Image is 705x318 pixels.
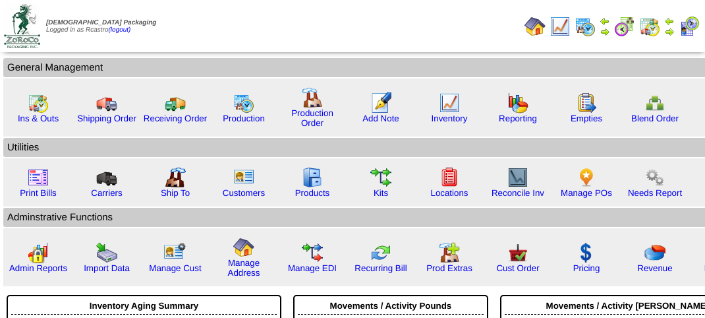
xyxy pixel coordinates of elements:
[571,113,602,123] a: Empties
[575,16,596,37] img: calendarprod.gif
[20,188,57,198] a: Print Bills
[354,263,407,273] a: Recurring Bill
[302,167,323,188] img: cabinet.gif
[163,242,188,263] img: managecust.png
[4,4,40,48] img: zoroco-logo-small.webp
[291,108,333,128] a: Production Order
[439,167,460,188] img: locations.gif
[46,19,156,26] span: [DEMOGRAPHIC_DATA] Packaging
[644,242,665,263] img: pie_chart.png
[161,188,190,198] a: Ship To
[96,92,117,113] img: truck.gif
[91,188,122,198] a: Carriers
[679,16,700,37] img: calendarcustomer.gif
[573,263,600,273] a: Pricing
[644,167,665,188] img: workflow.png
[228,258,260,278] a: Manage Address
[298,298,484,315] div: Movements / Activity Pounds
[430,188,468,198] a: Locations
[439,242,460,263] img: prodextras.gif
[149,263,201,273] a: Manage Cust
[499,113,537,123] a: Reporting
[295,188,330,198] a: Products
[96,167,117,188] img: truck3.gif
[628,188,682,198] a: Needs Report
[109,26,131,34] a: (logout)
[302,242,323,263] img: edi.gif
[507,242,528,263] img: cust_order.png
[11,298,277,315] div: Inventory Aging Summary
[664,16,675,26] img: arrowleft.gif
[77,113,136,123] a: Shipping Order
[233,92,254,113] img: calendarprod.gif
[370,242,391,263] img: reconcile.gif
[370,167,391,188] img: workflow.gif
[288,263,337,273] a: Manage EDI
[223,113,265,123] a: Production
[576,242,597,263] img: dollar.gif
[439,92,460,113] img: line_graph.gif
[28,242,49,263] img: graph2.png
[144,113,207,123] a: Receiving Order
[576,92,597,113] img: workorder.gif
[637,263,672,273] a: Revenue
[84,263,130,273] a: Import Data
[614,16,635,37] img: calendarblend.gif
[302,87,323,108] img: factory.gif
[96,242,117,263] img: import.gif
[664,26,675,37] img: arrowright.gif
[46,19,156,34] span: Logged in as Rcastro
[370,92,391,113] img: orders.gif
[507,167,528,188] img: line_graph2.gif
[600,26,610,37] img: arrowright.gif
[507,92,528,113] img: graph.gif
[28,92,49,113] img: calendarinout.gif
[223,188,265,198] a: Customers
[550,16,571,37] img: line_graph.gif
[524,16,546,37] img: home.gif
[18,113,59,123] a: Ins & Outs
[9,263,67,273] a: Admin Reports
[432,113,468,123] a: Inventory
[426,263,472,273] a: Prod Extras
[165,92,186,113] img: truck2.gif
[362,113,399,123] a: Add Note
[28,167,49,188] img: invoice2.gif
[576,167,597,188] img: po.png
[165,167,186,188] img: factory2.gif
[496,263,539,273] a: Cust Order
[644,92,665,113] img: network.png
[639,16,660,37] img: calendarinout.gif
[233,167,254,188] img: customers.gif
[561,188,612,198] a: Manage POs
[233,237,254,258] img: home.gif
[631,113,679,123] a: Blend Order
[492,188,544,198] a: Reconcile Inv
[374,188,388,198] a: Kits
[600,16,610,26] img: arrowleft.gif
